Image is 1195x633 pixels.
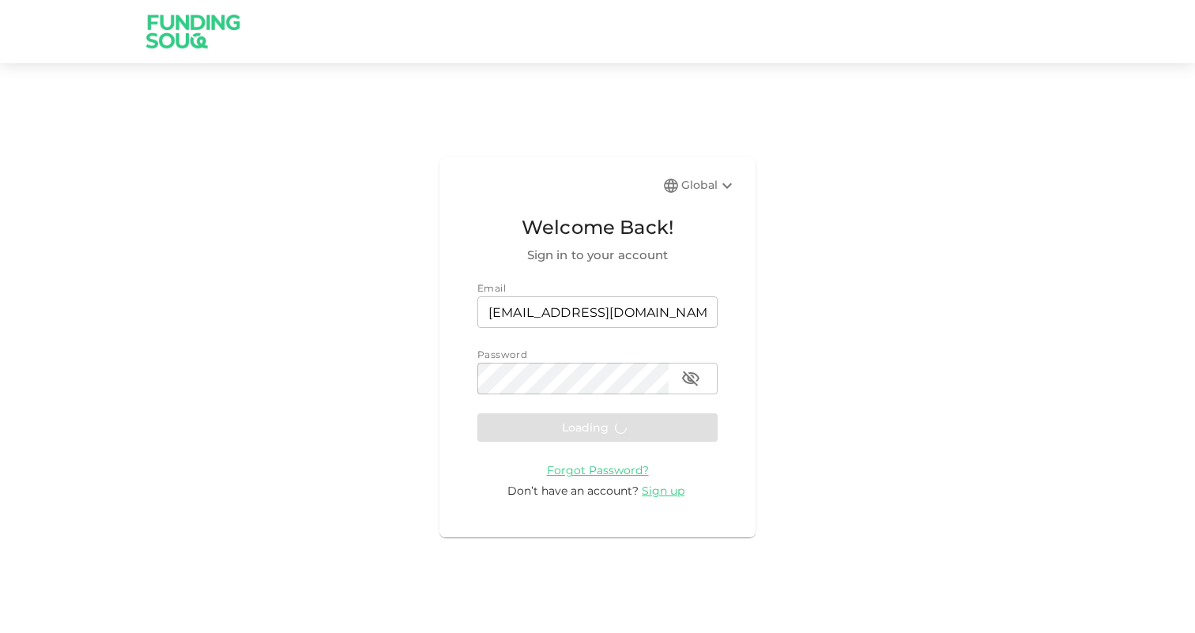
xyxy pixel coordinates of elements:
span: Sign in to your account [477,246,718,265]
span: Sign up [642,484,684,498]
span: Email [477,282,506,294]
span: Welcome Back! [477,213,718,243]
input: password [477,363,669,394]
span: Password [477,349,527,360]
span: Don’t have an account? [507,484,639,498]
input: email [477,296,718,328]
a: Forgot Password? [547,462,649,477]
div: Global [681,176,737,195]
